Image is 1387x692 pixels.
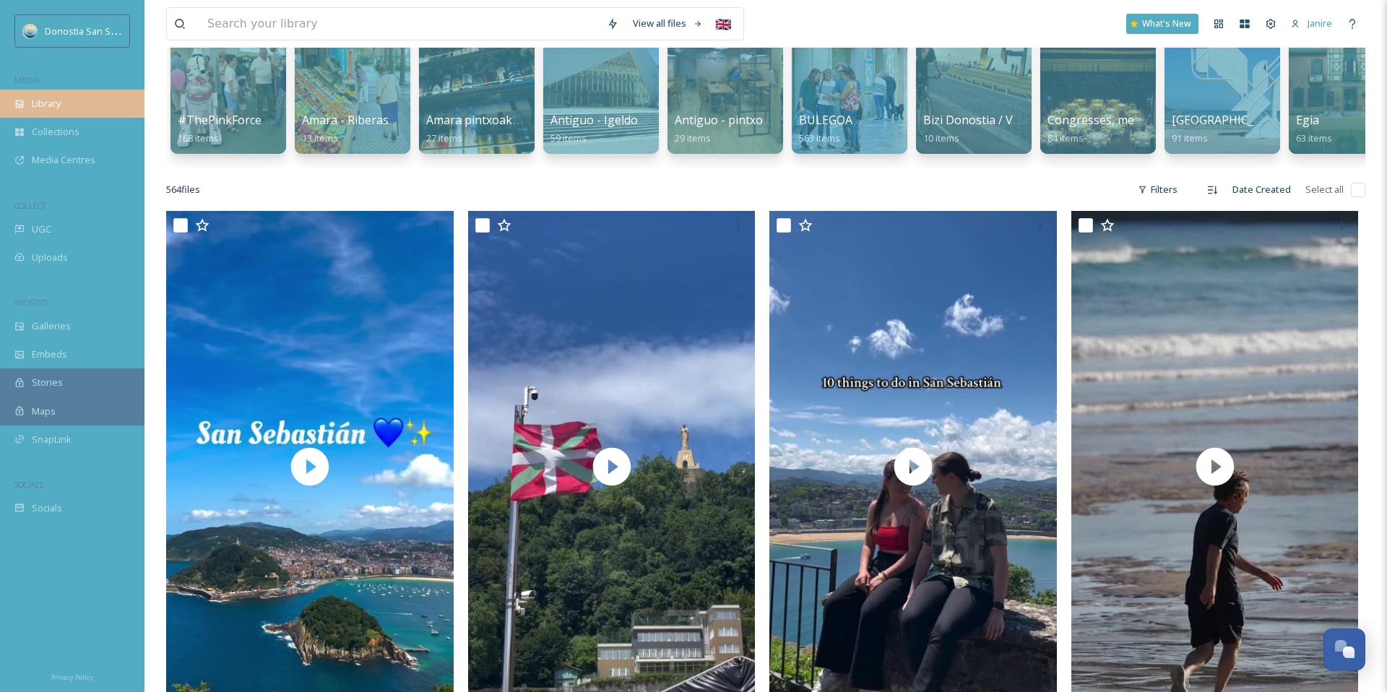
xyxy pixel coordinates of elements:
span: Antiguo - pintxoak/Pintxos [675,112,821,128]
span: 59 items [550,131,587,144]
span: 29 items [675,131,711,144]
span: Amara pintxoak/Pintxos [426,112,557,128]
span: COLLECT [14,200,46,211]
span: Galleries [32,319,71,333]
span: Embeds [32,347,67,361]
span: Maps [32,405,56,418]
span: 27 items [426,131,462,144]
span: MEDIA [14,74,40,85]
span: Socials [32,501,62,515]
a: Amara pintxoak/Pintxos27 items [426,113,557,144]
button: Open Chat [1323,628,1365,670]
span: UGC [32,222,51,236]
span: Collections [32,125,79,139]
div: Filters [1131,176,1185,204]
span: Select all [1305,183,1344,196]
span: 564 file s [166,183,200,196]
a: Bizi Donostia / Vive [GEOGRAPHIC_DATA]10 items [923,113,1147,144]
a: Egia63 items [1296,113,1332,144]
span: Janire [1308,17,1332,30]
span: Stories [32,376,63,389]
a: Amara - Riberas13 items [302,113,389,144]
a: Janire [1284,9,1339,38]
a: BULEGOA563 items [799,113,852,144]
a: #ThePinkForce - [GEOGRAPHIC_DATA]168 items [178,113,388,144]
span: Egia [1296,112,1319,128]
span: 563 items [799,131,840,144]
span: Antiguo - Igeldo [550,112,638,128]
span: #ThePinkForce - [GEOGRAPHIC_DATA] [178,112,388,128]
span: SnapLink [32,433,72,446]
span: Amara - Riberas [302,112,389,128]
div: 🇬🇧 [710,11,736,37]
a: View all files [626,9,710,38]
span: Donostia San Sebastián Turismoa [45,24,191,38]
span: 91 items [1172,131,1208,144]
a: Antiguo - Igeldo59 items [550,113,638,144]
a: What's New [1126,14,1198,34]
span: 13 items [302,131,338,144]
input: Search your library [200,8,600,40]
a: Antiguo - pintxoak/Pintxos29 items [675,113,821,144]
span: Congresses, meetings & venues [1047,112,1221,128]
span: Library [32,97,61,111]
span: 10 items [923,131,959,144]
span: BULEGOA [799,112,852,128]
span: Bizi Donostia / Vive [GEOGRAPHIC_DATA] [923,112,1147,128]
span: Uploads [32,251,68,264]
span: SOCIALS [14,479,43,490]
div: Date Created [1225,176,1298,204]
a: Congresses, meetings & venues84 items [1047,113,1221,144]
img: images.jpeg [23,24,38,38]
a: Privacy Policy [51,667,93,685]
span: 63 items [1296,131,1332,144]
span: Privacy Policy [51,672,93,682]
span: 84 items [1047,131,1084,144]
span: WIDGETS [14,297,48,308]
span: 168 items [178,131,219,144]
span: Media Centres [32,153,95,167]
